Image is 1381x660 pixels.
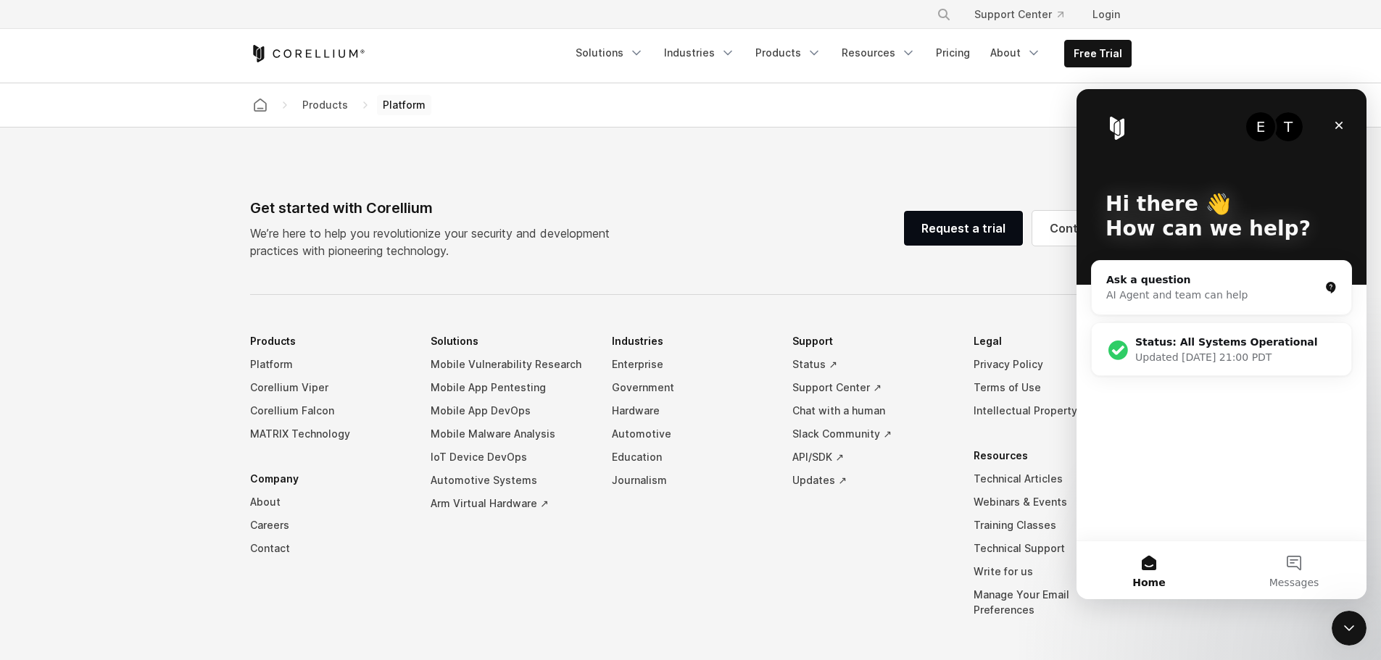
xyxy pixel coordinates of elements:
iframe: Intercom live chat [1077,89,1367,599]
a: Support Center [963,1,1075,28]
div: Navigation Menu [250,330,1132,643]
span: Platform [377,95,431,115]
a: Mobile Vulnerability Research [431,353,589,376]
a: Training Classes [974,514,1132,537]
a: Arm Virtual Hardware ↗ [431,492,589,515]
a: Resources [833,40,924,66]
a: Technical Articles [974,467,1132,490]
a: Mobile Malware Analysis [431,422,589,446]
a: Chat with a human [792,399,950,422]
a: IoT Device DevOps [431,446,589,469]
div: Navigation Menu [919,1,1132,28]
a: Login [1081,1,1132,28]
a: Webinars & Events [974,490,1132,514]
a: Industries [655,40,744,66]
a: Privacy Policy [974,353,1132,376]
a: Products [747,40,830,66]
a: Mobile App DevOps [431,399,589,422]
a: Platform [250,353,408,376]
a: Journalism [612,469,770,492]
a: Automotive [612,422,770,446]
a: MATRIX Technology [250,422,408,446]
a: Automotive Systems [431,469,589,492]
a: Write for us [974,560,1132,583]
a: Mobile App Pentesting [431,376,589,399]
a: Manage Your Email Preferences [974,583,1132,622]
a: Corellium Falcon [250,399,408,422]
a: Corellium Viper [250,376,408,399]
a: Education [612,446,770,469]
a: Enterprise [612,353,770,376]
a: Technical Support [974,537,1132,560]
a: Status ↗ [792,353,950,376]
a: Corellium home [247,95,273,115]
a: API/SDK ↗ [792,446,950,469]
a: Request a trial [904,211,1023,246]
a: Pricing [927,40,979,66]
div: Navigation Menu [567,40,1132,67]
a: Slack Community ↗ [792,422,950,446]
iframe: Intercom live chat [1332,611,1367,646]
div: Products [296,97,354,112]
a: Free Trial [1065,41,1131,67]
a: About [982,40,1050,66]
a: Solutions [567,40,652,66]
a: Updates ↗ [792,469,950,492]
a: Government [612,376,770,399]
a: Intellectual Property [974,399,1132,422]
a: Terms of Use [974,376,1132,399]
a: About [250,490,408,514]
a: Contact [250,537,408,560]
a: Contact us [1032,211,1132,246]
button: Search [931,1,957,28]
a: Support Center ↗ [792,376,950,399]
a: Careers [250,514,408,537]
a: Corellium Home [250,45,365,62]
a: Hardware [612,399,770,422]
p: We’re here to help you revolutionize your security and development practices with pioneering tech... [250,225,621,259]
span: Products [296,96,354,114]
div: Get started with Corellium [250,197,621,219]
